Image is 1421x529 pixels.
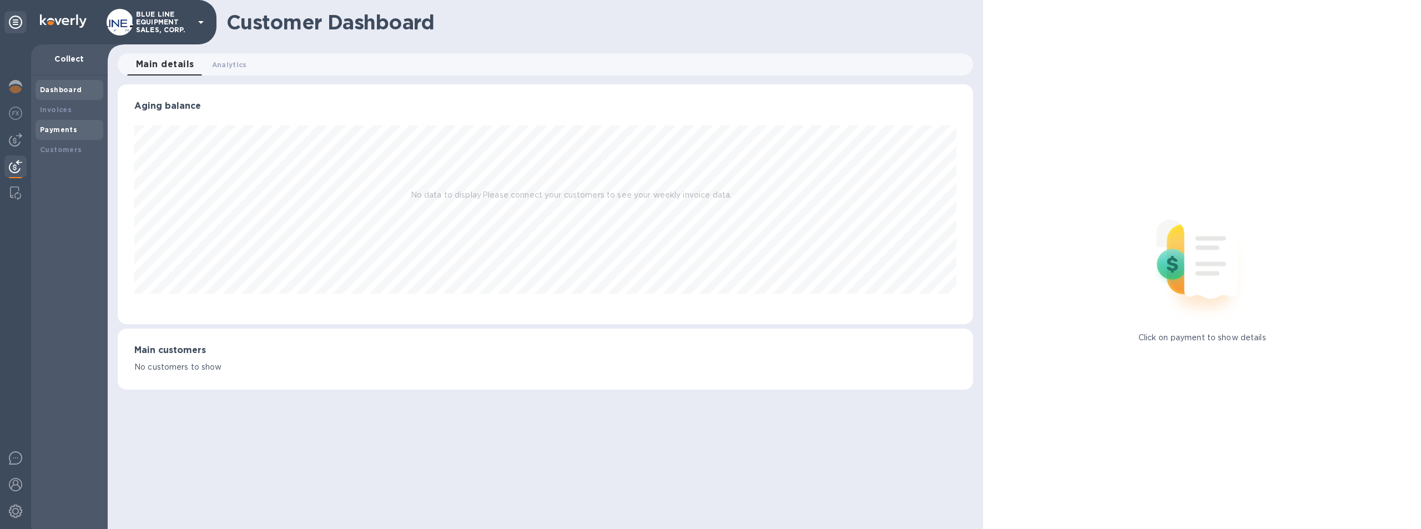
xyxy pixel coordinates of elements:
[1138,332,1266,344] p: Click on payment to show details
[212,59,247,70] span: Analytics
[226,11,965,34] h1: Customer Dashboard
[136,57,194,72] span: Main details
[40,53,99,64] p: Collect
[134,101,956,112] h3: Aging balance
[134,345,956,356] h3: Main customers
[4,11,27,33] div: Unpin categories
[136,11,192,34] p: BLUE LINE EQUIPMENT SALES, CORP.
[40,105,72,114] b: Invoices
[40,145,82,154] b: Customers
[40,14,87,28] img: Logo
[134,361,956,373] p: No customers to show
[40,85,82,94] b: Dashboard
[40,125,77,134] b: Payments
[9,107,22,120] img: Foreign exchange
